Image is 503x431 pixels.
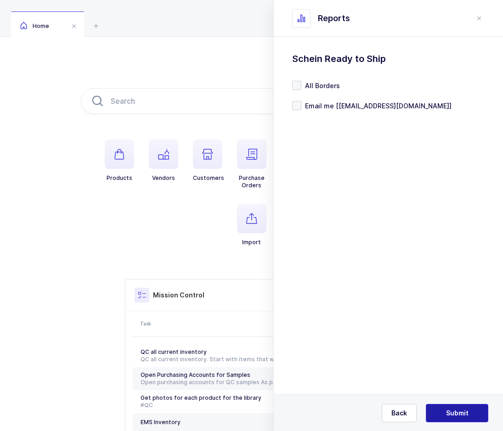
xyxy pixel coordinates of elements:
input: Search [81,88,423,114]
span: Get photos for each product for the library [141,394,261,401]
span: QC all current inventory [141,348,207,355]
button: close drawer [474,13,485,24]
button: Import [237,204,266,246]
button: Submit [426,404,488,422]
span: Home [20,22,49,29]
span: Submit [446,409,469,418]
button: Products [105,140,134,182]
span: Back [391,409,407,418]
span: All Borders [301,81,340,90]
button: Vendors [149,140,178,182]
span: Open Purchasing Accounts for Samples [141,371,250,378]
div: Open purchasing accounts for QC samples As per [PERSON_NAME], we had an account with [PERSON_NAME... [141,379,326,386]
div: Task [140,320,327,327]
button: PurchaseOrders [237,140,266,189]
span: Email me [[EMAIL_ADDRESS][DOMAIN_NAME]] [301,101,452,110]
button: Customers [193,140,224,182]
span: EMS Inventory [141,419,181,425]
button: Back [382,404,417,422]
h1: Schein Ready to Ship [292,51,485,66]
h3: Mission Control [153,291,204,300]
div: QC all current inventory. Start with items that we can purchase a sample from Schein. #[GEOGRAPHI... [141,356,326,363]
div: #QC [141,402,326,409]
span: Reports [318,13,350,24]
